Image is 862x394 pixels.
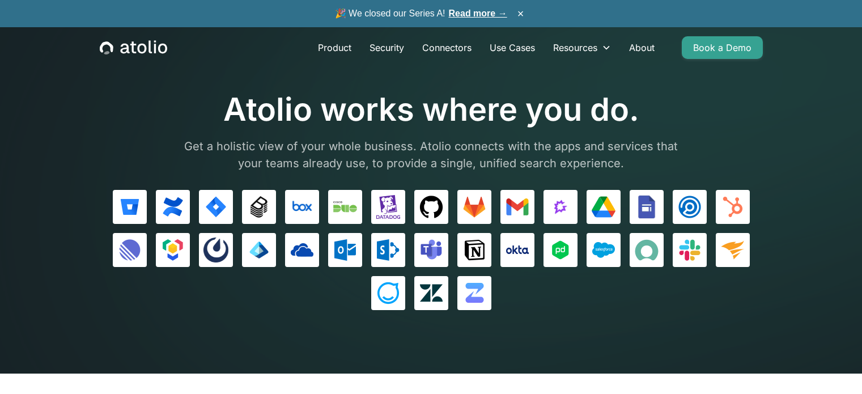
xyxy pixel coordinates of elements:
a: Book a Demo [682,36,763,59]
a: About [620,36,664,59]
h1: Atolio works where you do. [176,91,686,129]
button: × [514,7,528,20]
a: Use Cases [481,36,544,59]
a: Product [309,36,360,59]
span: 🎉 We closed our Series A! [335,7,507,20]
a: Read more → [449,9,507,18]
a: Security [360,36,413,59]
a: home [100,40,167,55]
a: Connectors [413,36,481,59]
div: Resources [544,36,620,59]
div: Resources [553,41,597,54]
p: Get a holistic view of your whole business. Atolio connects with the apps and services that your ... [176,138,686,172]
